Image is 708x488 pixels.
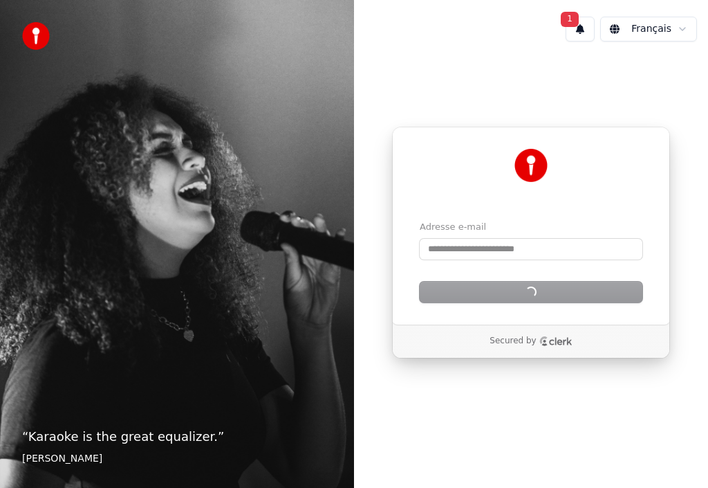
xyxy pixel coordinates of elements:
[22,22,50,50] img: youka
[514,149,548,182] img: Youka
[566,17,595,42] button: 1
[539,336,572,346] a: Clerk logo
[490,336,536,347] p: Secured by
[22,452,332,466] footer: [PERSON_NAME]
[561,12,579,27] span: 1
[22,427,332,446] p: “ Karaoke is the great equalizer. ”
